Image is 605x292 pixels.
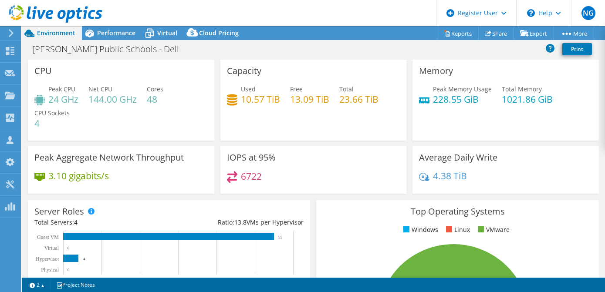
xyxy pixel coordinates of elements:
[34,109,70,117] span: CPU Sockets
[34,66,52,76] h3: CPU
[581,6,595,20] span: NG
[34,118,70,128] h4: 4
[227,153,276,162] h3: IOPS at 95%
[50,279,101,290] a: Project Notes
[68,268,70,272] text: 0
[433,94,492,104] h4: 228.55 GiB
[97,29,135,37] span: Performance
[419,66,453,76] h3: Memory
[157,29,177,37] span: Virtual
[88,94,137,104] h4: 144.00 GHz
[88,85,112,93] span: Net CPU
[433,85,492,93] span: Peak Memory Usage
[74,218,78,226] span: 4
[290,85,303,93] span: Free
[290,94,329,104] h4: 13.09 TiB
[169,218,304,227] div: Ratio: VMs per Hypervisor
[437,27,479,40] a: Reports
[234,218,247,226] span: 13.8
[339,85,354,93] span: Total
[241,94,280,104] h4: 10.57 TiB
[502,85,542,93] span: Total Memory
[68,246,70,250] text: 0
[83,257,85,261] text: 4
[48,94,78,104] h4: 24 GHz
[323,207,592,216] h3: Top Operating Systems
[37,29,75,37] span: Environment
[278,235,283,239] text: 55
[41,267,59,273] text: Physical
[476,225,510,235] li: VMware
[199,29,239,37] span: Cloud Pricing
[401,225,438,235] li: Windows
[44,245,59,251] text: Virtual
[241,85,256,93] span: Used
[527,9,535,17] svg: \n
[147,94,163,104] h4: 48
[514,27,554,40] a: Export
[147,85,163,93] span: Cores
[36,256,59,262] text: Hypervisor
[554,27,594,40] a: More
[339,94,379,104] h4: 23.66 TiB
[48,85,75,93] span: Peak CPU
[34,218,169,227] div: Total Servers:
[502,94,553,104] h4: 1021.86 GiB
[24,279,51,290] a: 2
[241,171,262,181] h4: 6722
[562,43,592,55] a: Print
[478,27,514,40] a: Share
[444,225,470,235] li: Linux
[37,234,59,240] text: Guest VM
[48,171,109,181] h4: 3.10 gigabits/s
[34,207,84,216] h3: Server Roles
[34,153,184,162] h3: Peak Aggregate Network Throughput
[433,171,467,181] h4: 4.38 TiB
[419,153,497,162] h3: Average Daily Write
[227,66,261,76] h3: Capacity
[28,44,193,54] h1: [PERSON_NAME] Public Schools - Dell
